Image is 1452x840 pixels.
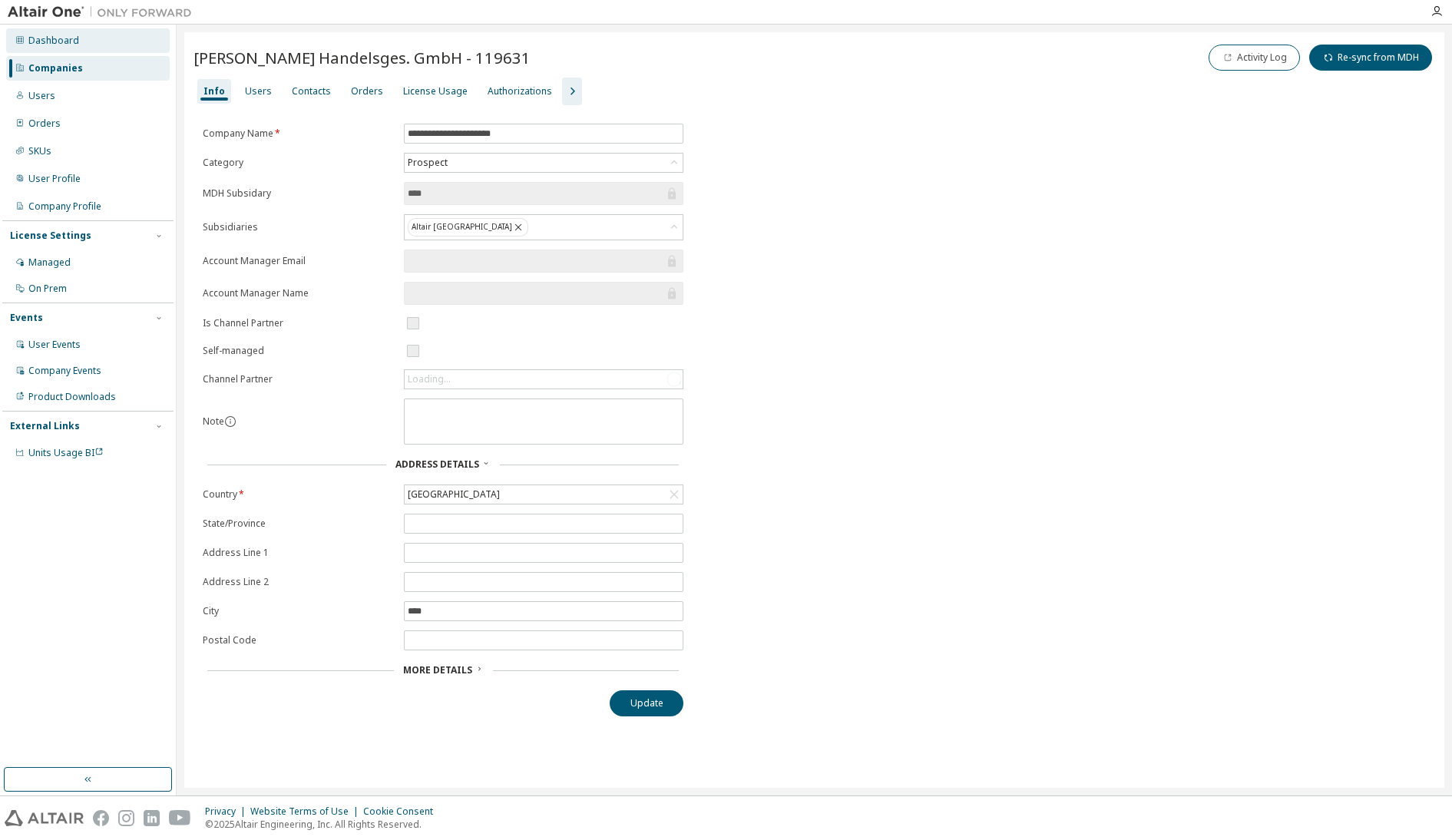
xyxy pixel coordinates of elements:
div: Prospect [405,154,450,171]
label: Category [203,157,395,169]
img: altair_logo.svg [5,810,84,826]
img: linkedin.svg [144,810,160,826]
div: On Prem [28,283,67,295]
label: Is Channel Partner [203,317,395,329]
label: Company Name [203,127,395,140]
div: Loading... [408,373,451,385]
div: [GEOGRAPHIC_DATA] [405,485,683,504]
label: Country [203,488,395,501]
label: City [203,605,395,617]
label: Self-managed [203,345,395,357]
div: Loading... [405,370,683,389]
p: © 2025 Altair Engineering, Inc. All Rights Reserved. [205,818,442,831]
div: Altair [GEOGRAPHIC_DATA] [405,215,683,240]
div: Privacy [205,805,250,818]
div: Altair [GEOGRAPHIC_DATA] [408,218,528,236]
div: Info [203,85,225,98]
button: Re-sync from MDH [1309,45,1432,71]
div: Users [28,90,55,102]
label: Note [203,415,224,428]
label: Postal Code [203,634,395,647]
label: Account Manager Name [203,287,395,299]
span: Units Usage BI [28,446,104,459]
label: MDH Subsidary [203,187,395,200]
label: Subsidiaries [203,221,395,233]
div: Company Events [28,365,101,377]
img: facebook.svg [93,810,109,826]
div: User Profile [28,173,81,185]
label: Address Line 1 [203,547,395,559]
div: Product Downloads [28,391,116,403]
label: State/Province [203,518,395,530]
div: Prospect [405,154,683,172]
label: Account Manager Email [203,255,395,267]
img: youtube.svg [169,810,191,826]
div: User Events [28,339,81,351]
button: information [224,415,236,428]
div: Events [10,312,43,324]
label: Channel Partner [203,373,395,385]
img: Altair One [8,5,200,20]
div: Orders [351,85,383,98]
div: Companies [28,62,83,74]
span: Address Details [395,458,479,471]
span: More Details [403,663,472,676]
span: [PERSON_NAME] Handelsges. GmbH - 119631 [193,47,531,68]
button: Activity Log [1209,45,1300,71]
div: [GEOGRAPHIC_DATA] [405,486,502,503]
div: Website Terms of Use [250,805,363,818]
div: License Settings [10,230,91,242]
label: Address Line 2 [203,576,395,588]
div: External Links [10,420,80,432]
div: Users [245,85,272,98]
div: Company Profile [28,200,101,213]
div: Contacts [292,85,331,98]
div: Orders [28,117,61,130]
img: instagram.svg [118,810,134,826]
div: License Usage [403,85,468,98]
button: Update [610,690,683,716]
div: Dashboard [28,35,79,47]
div: Cookie Consent [363,805,442,818]
div: Managed [28,256,71,269]
div: SKUs [28,145,51,157]
div: Authorizations [488,85,552,98]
